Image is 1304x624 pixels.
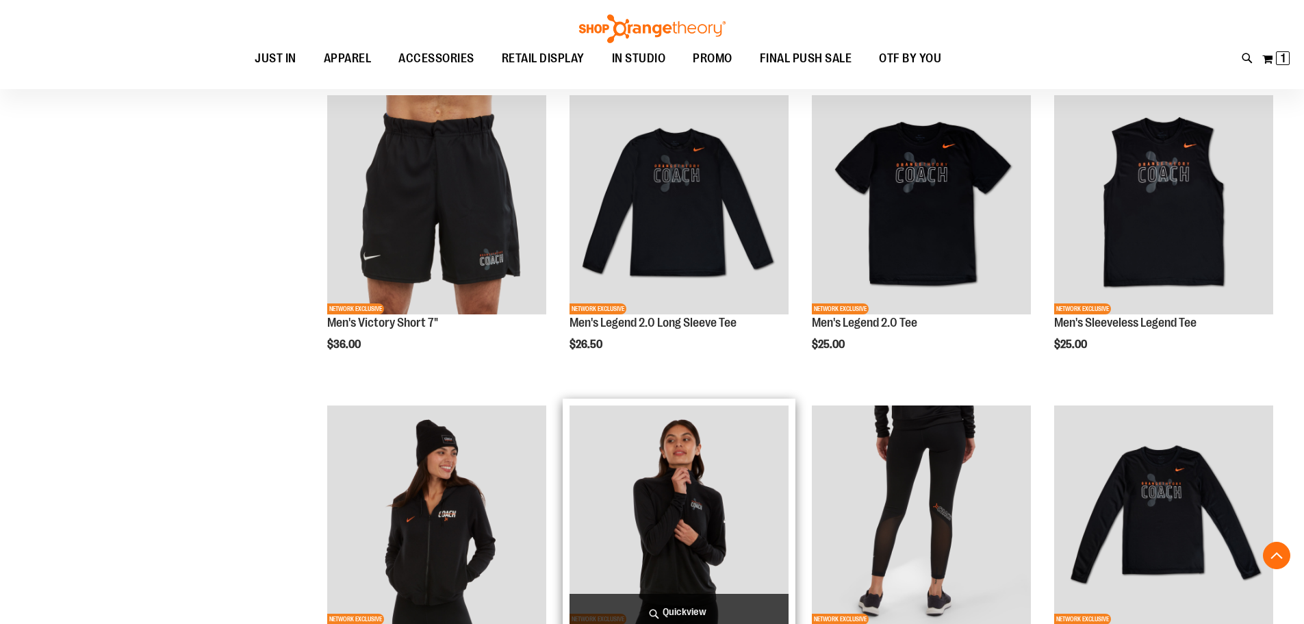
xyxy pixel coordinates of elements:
img: OTF Mens Coach FA23 Legend 2.0 LS Tee - Black primary image [570,95,789,314]
a: OTF Mens Coach FA23 Legend 2.0 LS Tee - Black primary imageNETWORK EXCLUSIVE [570,95,789,316]
span: RETAIL DISPLAY [502,43,585,74]
span: PROMO [693,43,732,74]
span: $26.50 [570,338,604,351]
span: $25.00 [812,338,847,351]
a: JUST IN [241,43,310,75]
a: PROMO [679,43,746,75]
span: ACCESSORIES [398,43,474,74]
span: NETWORK EXCLUSIVE [570,303,626,314]
div: product [320,88,553,386]
span: $36.00 [327,338,363,351]
div: product [805,88,1038,386]
a: Men's Legend 2.0 Long Sleeve Tee [570,316,737,329]
a: Men's Legend 2.0 Tee [812,316,917,329]
a: OTF BY YOU [865,43,955,75]
span: $25.00 [1054,338,1089,351]
span: APPAREL [324,43,372,74]
a: APPAREL [310,43,385,75]
span: NETWORK EXCLUSIVE [327,303,384,314]
a: IN STUDIO [598,43,680,74]
a: OTF Mens Coach FA23 Legend Sleeveless Tee - Black primary imageNETWORK EXCLUSIVE [1054,95,1273,316]
div: product [563,88,795,386]
a: Men's Victory Short 7" [327,316,438,329]
span: 1 [1281,51,1286,65]
span: JUST IN [255,43,296,74]
span: OTF BY YOU [879,43,941,74]
span: IN STUDIO [612,43,666,74]
img: OTF Mens Coach FA23 Legend 2.0 SS Tee - Black primary image [812,95,1031,314]
a: OTF Mens Coach FA23 Victory Short - Black primary imageNETWORK EXCLUSIVE [327,95,546,316]
a: RETAIL DISPLAY [488,43,598,75]
img: Shop Orangetheory [577,14,728,43]
span: NETWORK EXCLUSIVE [812,303,869,314]
span: NETWORK EXCLUSIVE [1054,303,1111,314]
a: OTF Mens Coach FA23 Legend 2.0 SS Tee - Black primary imageNETWORK EXCLUSIVE [812,95,1031,316]
button: Back To Top [1263,542,1290,569]
a: Men's Sleeveless Legend Tee [1054,316,1197,329]
img: OTF Mens Coach FA23 Legend Sleeveless Tee - Black primary image [1054,95,1273,314]
a: ACCESSORIES [385,43,488,75]
img: OTF Mens Coach FA23 Victory Short - Black primary image [327,95,546,314]
div: product [1047,88,1280,386]
span: FINAL PUSH SALE [760,43,852,74]
a: FINAL PUSH SALE [746,43,866,75]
